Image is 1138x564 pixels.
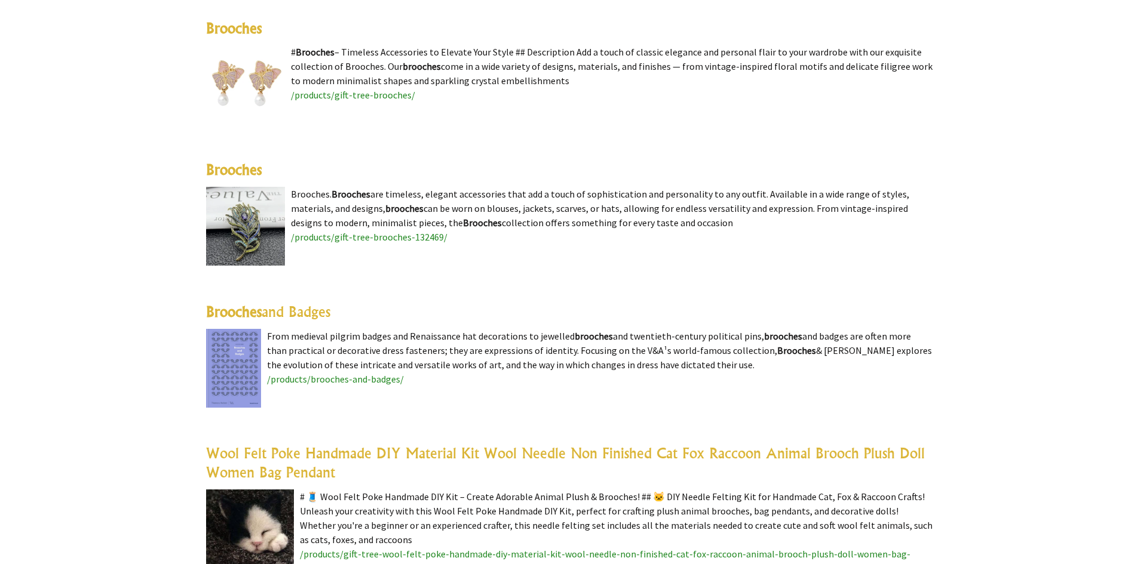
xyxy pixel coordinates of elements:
img: Brooches [206,187,285,266]
highlight: Brooches [206,303,262,320]
a: /products/brooches-and-badges/ [267,373,404,385]
a: /products/gift-tree-brooches-132469/ [291,231,447,243]
highlight: brooches [575,330,613,342]
highlight: Brooches [777,344,816,356]
highlight: brooches [385,202,424,214]
img: Brooches and Badges [206,329,262,408]
a: Wool Felt Poke Handmade DIY Material Kit Wool Needle Non Finished Cat Fox Raccoon Animal Brooch P... [206,444,925,481]
highlight: brooches [403,60,441,72]
highlight: Brooches [463,217,502,229]
img: Brooches [206,45,285,124]
highlight: Brooches [332,188,370,200]
a: Broochesand Badges [206,303,330,320]
a: Brooches [206,161,262,178]
highlight: Brooches [296,46,335,58]
a: Brooches [206,19,262,37]
a: /products/gift-tree-brooches/ [291,89,415,101]
highlight: brooches [764,330,802,342]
